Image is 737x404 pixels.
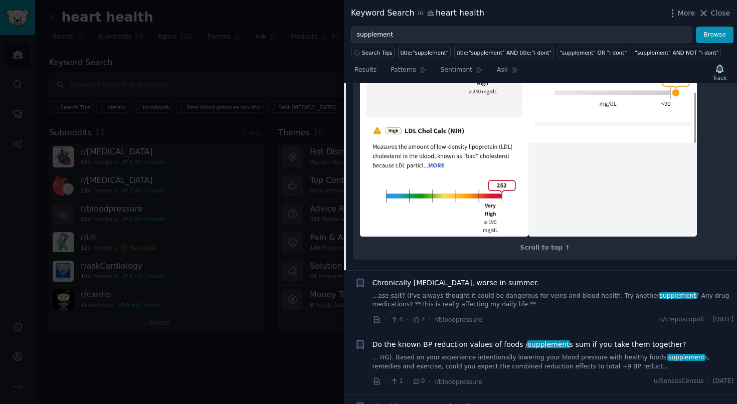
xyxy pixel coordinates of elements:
[373,339,686,350] span: Do the known BP reduction values of foods / s sum if you take them together?
[497,66,508,75] span: Ask
[696,27,733,44] button: Browse
[373,292,734,309] a: ...ase salt? (I've always thought it could be dangerous for veins and blood health. Try anothersu...
[698,8,730,19] button: Close
[678,8,695,19] span: More
[390,377,403,386] span: 1
[373,353,734,371] a: ... HG). Based on your experience intentionally lowering your blood pressure with healthy foods,s...
[633,47,721,58] a: "supplement" AND NOT "i dont"
[711,8,730,19] span: Close
[412,315,425,324] span: 7
[351,62,380,83] a: Results
[362,49,393,56] span: Search Tips
[560,49,627,56] div: "supplement" OR "i dont"
[493,62,522,83] a: Ask
[373,278,539,288] a: Chronically [MEDICAL_DATA], worse in summer.
[713,74,726,81] div: Track
[707,315,709,324] span: ·
[707,377,709,386] span: ·
[654,377,704,386] span: u/SensesCensus
[407,376,409,387] span: ·
[429,314,431,325] span: ·
[713,377,733,386] span: [DATE]
[351,27,692,44] input: Try a keyword related to your business
[398,47,451,58] a: title:"supplement"
[709,62,730,83] button: Track
[527,340,571,348] span: supplement
[667,8,695,19] button: More
[454,47,554,58] a: title:"supplement" AND title:"i dont"
[667,354,705,361] span: supplement
[429,376,431,387] span: ·
[373,339,686,350] a: Do the known BP reduction values of foods /supplements sum if you take them together?
[360,244,730,253] div: Scroll to top ↑
[418,9,423,18] span: in
[351,7,484,20] div: Keyword Search heart health
[457,49,552,56] div: title:"supplement" AND title:"i dont"
[441,66,472,75] span: Sentiment
[437,62,486,83] a: Sentiment
[385,314,387,325] span: ·
[713,315,733,324] span: [DATE]
[354,66,377,75] span: Results
[401,49,449,56] div: title:"supplement"
[635,49,718,56] div: "supplement" AND NOT "i dont"
[412,377,425,386] span: 0
[659,315,703,324] span: u/crepuscopoli
[558,47,629,58] a: "supplement" OR "i dont"
[434,378,482,385] span: r/bloodpressure
[351,47,395,58] button: Search Tips
[434,316,482,323] span: r/bloodpressure
[385,376,387,387] span: ·
[390,315,403,324] span: 4
[387,62,430,83] a: Patterns
[407,314,409,325] span: ·
[391,66,416,75] span: Patterns
[659,292,697,299] span: supplement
